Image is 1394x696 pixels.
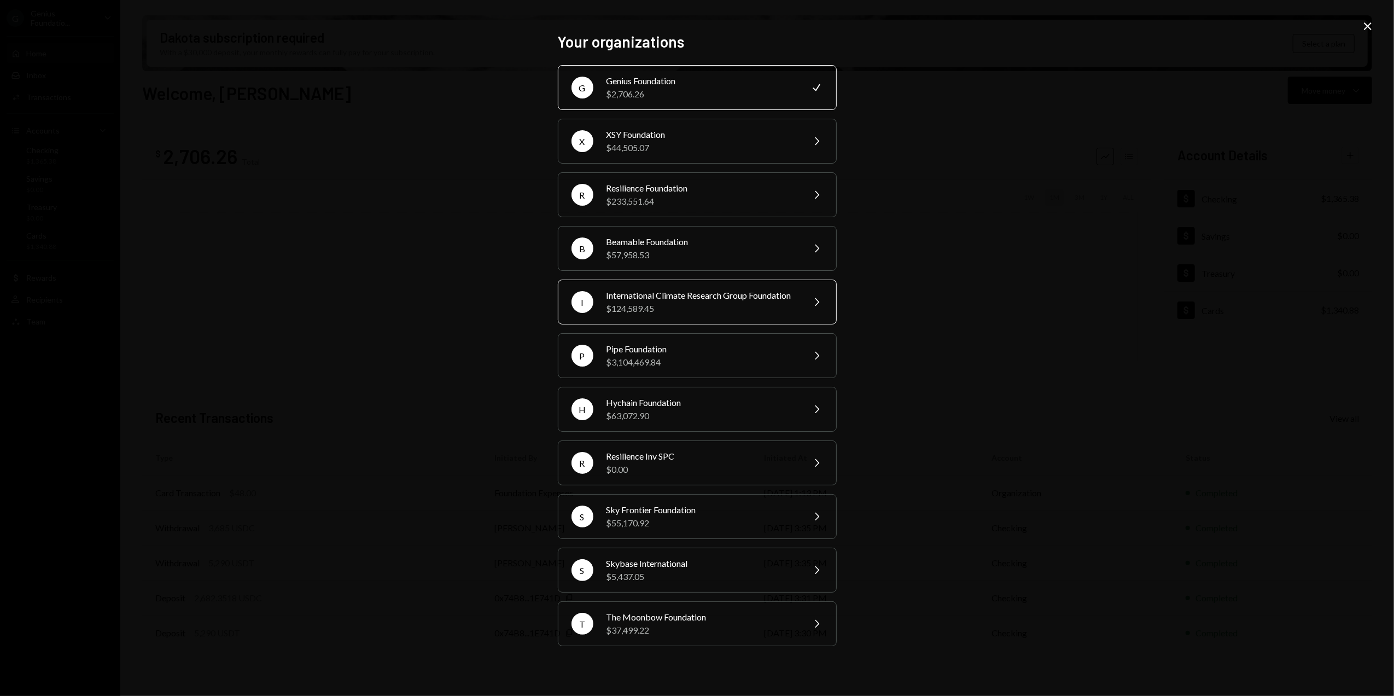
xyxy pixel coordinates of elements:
[571,345,593,367] div: P
[558,601,837,646] button: TThe Moonbow Foundation$37,499.22
[571,398,593,420] div: H
[606,356,797,369] div: $3,104,469.84
[606,88,797,101] div: $2,706.26
[606,141,797,154] div: $44,505.07
[606,302,797,315] div: $124,589.45
[571,452,593,474] div: R
[558,440,837,485] button: RResilience Inv SPC$0.00
[606,463,797,476] div: $0.00
[558,333,837,378] button: PPipe Foundation$3,104,469.84
[558,226,837,271] button: BBeamable Foundation$57,958.53
[558,387,837,432] button: HHychain Foundation$63,072.90
[606,503,797,517] div: Sky Frontier Foundation
[606,248,797,262] div: $57,958.53
[606,128,797,141] div: XSY Foundation
[558,172,837,217] button: RResilience Foundation$233,551.64
[558,31,837,53] h2: Your organizations
[606,182,797,195] div: Resilience Foundation
[558,548,837,593] button: SSkybase International$5,437.05
[558,65,837,110] button: GGenius Foundation$2,706.26
[606,289,797,302] div: International Climate Research Group Foundation
[606,611,797,624] div: The Moonbow Foundation
[606,517,797,530] div: $55,170.92
[606,557,797,570] div: Skybase International
[571,613,593,635] div: T
[571,291,593,313] div: I
[571,237,593,259] div: B
[606,570,797,583] div: $5,437.05
[606,343,797,356] div: Pipe Foundation
[558,119,837,164] button: XXSY Foundation$44,505.07
[571,506,593,527] div: S
[571,184,593,206] div: R
[558,494,837,539] button: SSky Frontier Foundation$55,170.92
[606,409,797,422] div: $63,072.90
[571,559,593,581] div: S
[571,130,593,152] div: X
[606,195,797,208] div: $233,551.64
[606,396,797,409] div: Hychain Foundation
[606,450,797,463] div: Resilience Inv SPC
[606,624,797,637] div: $37,499.22
[606,74,797,88] div: Genius Foundation
[558,280,837,324] button: IInternational Climate Research Group Foundation$124,589.45
[606,235,797,248] div: Beamable Foundation
[571,77,593,98] div: G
